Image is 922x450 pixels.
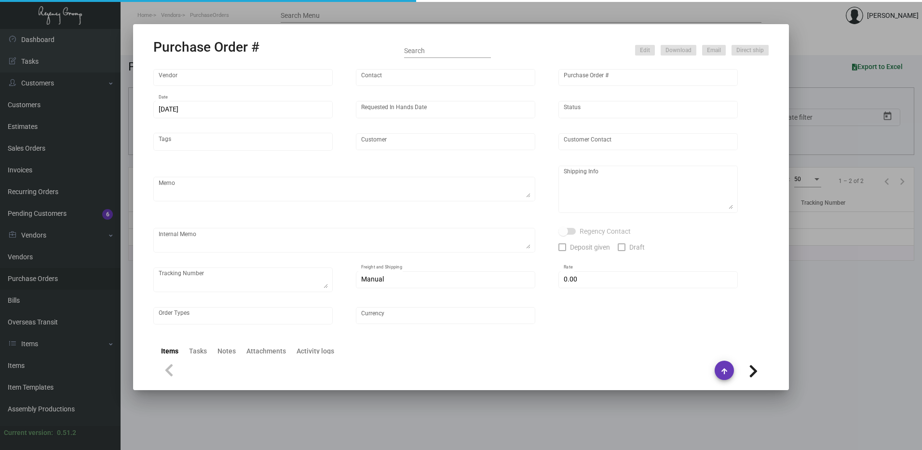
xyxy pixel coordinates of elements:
div: Current version: [4,428,53,438]
h2: Purchase Order # [153,39,259,56]
span: Email [707,46,721,55]
span: Manual [361,275,384,283]
div: Items [161,346,178,356]
span: Draft [629,241,645,253]
span: Direct ship [736,46,764,55]
button: Download [661,45,696,56]
div: Attachments [246,346,286,356]
button: Direct ship [732,45,769,56]
span: Edit [640,46,650,55]
span: Deposit given [570,241,610,253]
div: 0.51.2 [57,428,76,438]
span: Regency Contact [580,225,631,237]
div: Notes [217,346,236,356]
span: Download [665,46,691,55]
button: Email [702,45,726,56]
button: Edit [635,45,655,56]
div: Tasks [189,346,207,356]
div: Activity logs [297,346,334,356]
